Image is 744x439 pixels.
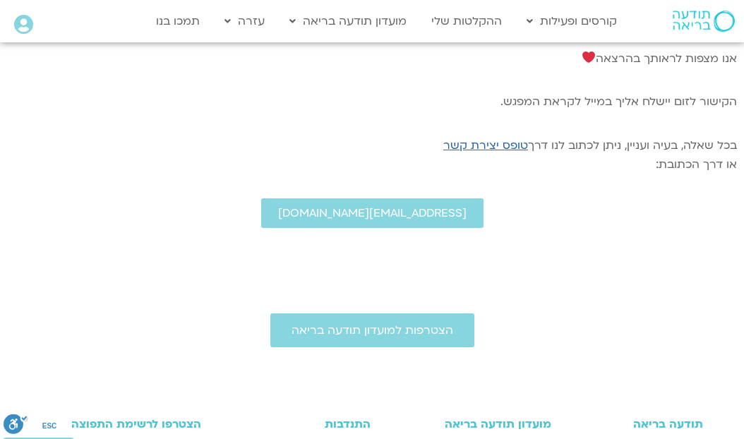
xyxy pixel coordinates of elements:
a: מועדון תודעה בריאה [282,8,414,35]
span: הצטרפות למועדון תודעה בריאה [292,324,453,337]
a: תמכו בנו [149,8,207,35]
a: קורסים ופעילות [520,8,624,35]
p: בכל שאלה, בעיה ועניין, ניתן לכתוב לנו דרך או דרך הכתובת: [7,136,737,174]
img: תודעה בריאה [673,11,735,32]
a: [EMAIL_ADDRESS][DOMAIN_NAME] [261,198,484,228]
a: הצטרפות למועדון תודעה בריאה [270,313,474,347]
img: ❤️ [582,51,595,64]
h3: הצטרפו לרשימת התפוצה [41,418,201,431]
h3: תודעה בריאה [565,418,704,431]
a: טופס יצירת קשר [443,138,528,153]
a: עזרה [217,8,272,35]
a: ההקלטות שלי [424,8,509,35]
span: [EMAIL_ADDRESS][DOMAIN_NAME] [278,207,467,220]
p: אנו מצפות לראותך בהרצאה [7,49,737,68]
p: הקישור לזום יישלח אליך במייל לקראת המפגש. [7,92,737,112]
h3: מועדון תודעה בריאה [385,418,551,431]
h3: התנדבות [240,418,371,431]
